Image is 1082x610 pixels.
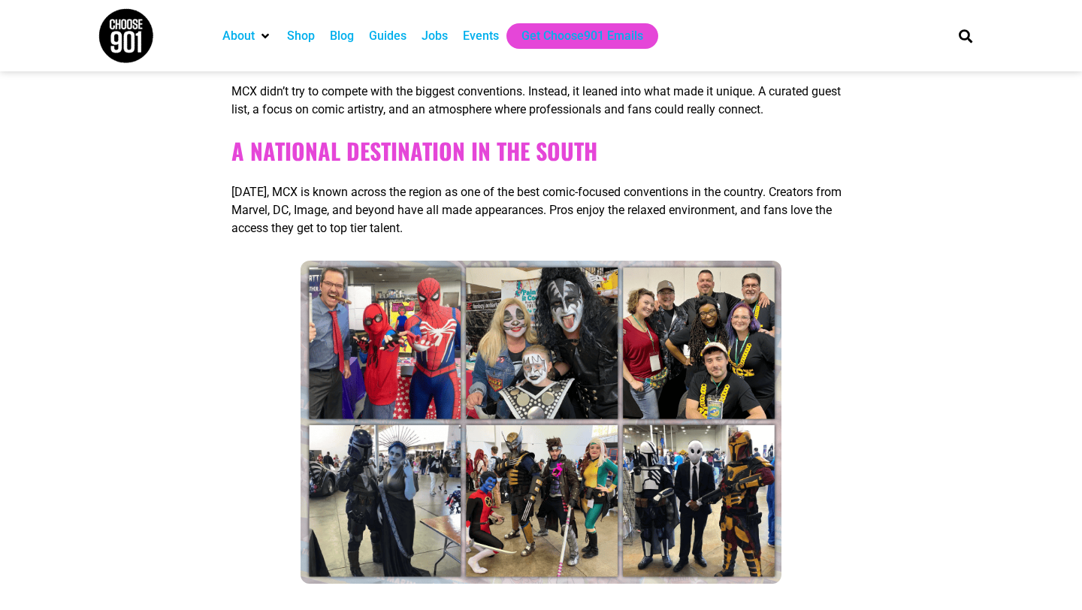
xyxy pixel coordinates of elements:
[330,27,354,45] a: Blog
[215,23,933,49] nav: Main nav
[422,27,448,45] a: Jobs
[463,27,499,45] a: Events
[287,27,315,45] a: Shop
[231,84,841,116] span: MCX didn’t try to compete with the biggest conventions. Instead, it leaned into what made it uniq...
[231,134,597,168] b: A National Destination in the South
[521,27,643,45] a: Get Choose901 Emails
[954,23,978,48] div: Search
[301,261,781,584] img: A collage of six photos shows groups of people in elaborate cosplay costumes posing at a creator ...
[369,27,407,45] a: Guides
[222,27,255,45] a: About
[215,23,280,49] div: About
[231,185,842,235] span: [DATE], MCX is known across the region as one of the best comic-focused conventions in the countr...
